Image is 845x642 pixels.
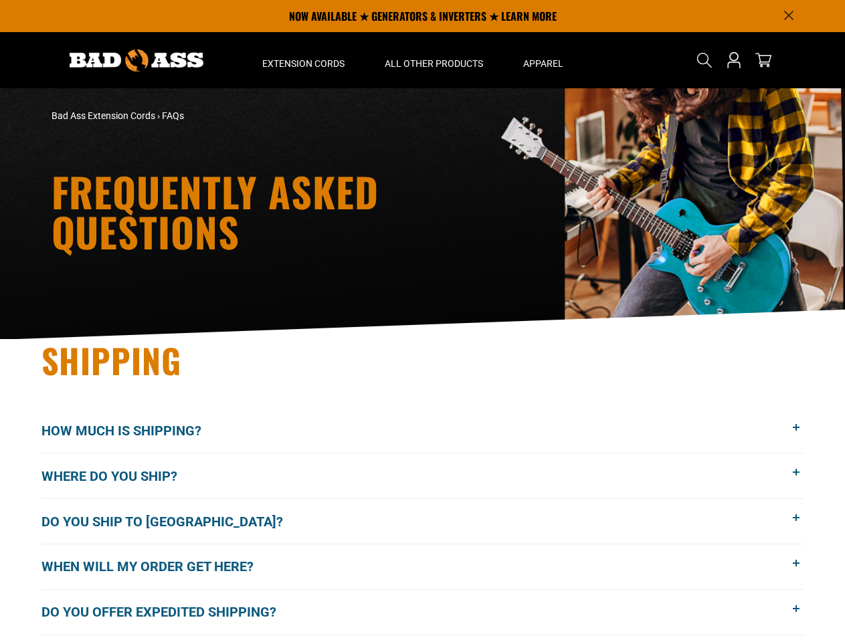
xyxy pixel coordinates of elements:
[365,32,503,88] summary: All Other Products
[41,602,296,622] span: Do you offer expedited shipping?
[70,49,203,72] img: Bad Ass Extension Cords
[242,32,365,88] summary: Extension Cords
[157,110,160,121] span: ›
[52,171,540,251] h1: Frequently Asked Questions
[41,453,804,498] button: Where do you ship?
[162,110,184,121] span: FAQs
[41,544,804,589] button: When will my order get here?
[41,421,221,441] span: How much is shipping?
[41,556,274,576] span: When will my order get here?
[503,32,583,88] summary: Apparel
[52,110,155,121] a: Bad Ass Extension Cords
[41,335,182,385] span: Shipping
[41,409,804,453] button: How much is shipping?
[41,512,303,532] span: Do you ship to [GEOGRAPHIC_DATA]?
[694,49,715,71] summary: Search
[385,58,483,70] span: All Other Products
[52,109,540,123] nav: breadcrumbs
[523,58,563,70] span: Apparel
[41,499,804,544] button: Do you ship to [GEOGRAPHIC_DATA]?
[41,466,197,486] span: Where do you ship?
[262,58,345,70] span: Extension Cords
[41,590,804,635] button: Do you offer expedited shipping?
